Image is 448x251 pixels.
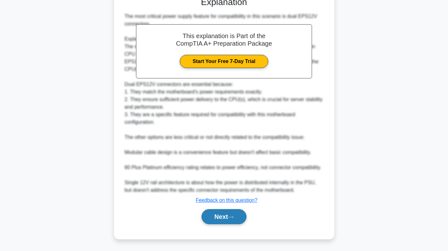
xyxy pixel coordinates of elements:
[196,197,258,203] a: Feedback on this question?
[201,209,247,224] button: Next
[180,55,268,68] a: Start Your Free 7-Day Trial
[125,13,324,194] div: The most critical power supply feature for compatibility in this scenario is dual EPS12V connecto...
